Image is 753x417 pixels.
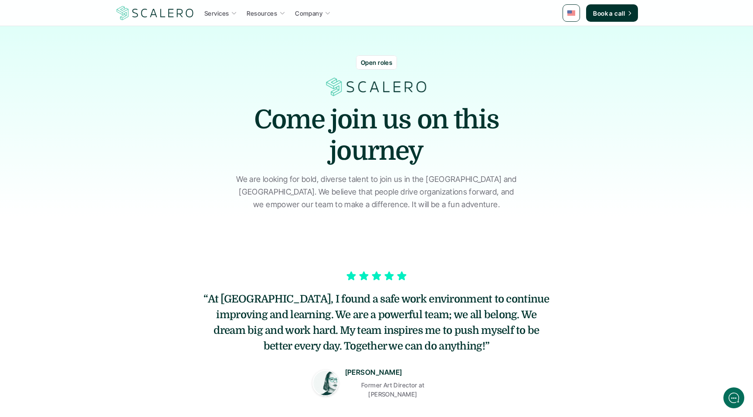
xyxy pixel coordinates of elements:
[361,58,392,67] p: Open roles
[324,76,429,98] img: Scalero logo
[115,5,195,21] img: Scalero company logo
[723,387,744,408] iframe: gist-messenger-bubble-iframe
[246,104,507,167] h1: Come join us on this journey
[345,367,402,378] p: [PERSON_NAME]
[56,121,105,128] span: New conversation
[202,291,551,354] h5: “At [GEOGRAPHIC_DATA], I found a safe work environment to continue improving and learning. We are...
[73,304,110,310] span: We run on Gist
[204,9,229,18] p: Services
[247,9,277,18] p: Resources
[13,58,161,100] h2: Let us know if we can help with lifecycle marketing.
[295,9,322,18] p: Company
[235,173,518,211] p: We are looking for bold, diverse talent to join us in the [GEOGRAPHIC_DATA] and [GEOGRAPHIC_DATA]...
[345,380,441,399] p: Former Art Director at [PERSON_NAME]
[586,4,638,22] a: Book a call
[593,9,625,18] p: Book a call
[13,42,161,56] h1: Hi! Welcome to Scalero.
[14,115,161,133] button: New conversation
